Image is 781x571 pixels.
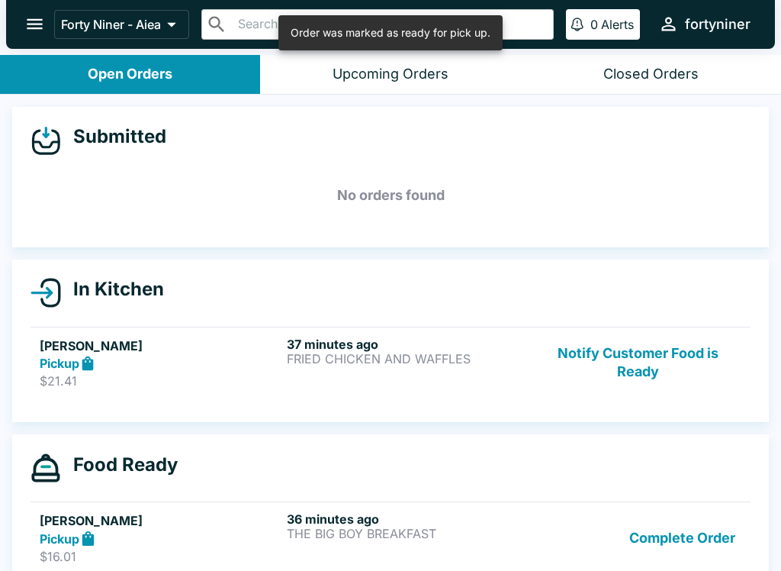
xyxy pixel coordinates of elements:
[61,17,161,32] p: Forty Niner - Aiea
[287,511,528,527] h6: 36 minutes ago
[40,356,79,371] strong: Pickup
[590,17,598,32] p: 0
[15,5,54,44] button: open drawer
[88,66,172,83] div: Open Orders
[623,511,741,564] button: Complete Order
[31,327,750,398] a: [PERSON_NAME]Pickup$21.4137 minutes agoFRIED CHICKEN AND WAFFLESNotify Customer Food is Ready
[61,453,178,476] h4: Food Ready
[603,66,699,83] div: Closed Orders
[601,17,634,32] p: Alerts
[61,278,164,301] h4: In Kitchen
[685,15,750,34] div: fortyniner
[54,10,189,39] button: Forty Niner - Aiea
[287,337,528,352] h6: 37 minutes ago
[333,66,448,83] div: Upcoming Orders
[291,20,490,46] div: Order was marked as ready for pick up.
[40,549,281,564] p: $16.01
[287,352,528,366] p: FRIED CHICKEN AND WAFFLES
[40,373,281,389] p: $21.41
[31,168,750,223] h5: No orders found
[287,527,528,540] p: THE BIG BOY BREAKFAST
[61,125,166,148] h4: Submitted
[233,14,547,35] input: Search orders by name or phone number
[40,511,281,530] h5: [PERSON_NAME]
[40,531,79,547] strong: Pickup
[40,337,281,355] h5: [PERSON_NAME]
[535,337,741,389] button: Notify Customer Food is Ready
[652,8,757,40] button: fortyniner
